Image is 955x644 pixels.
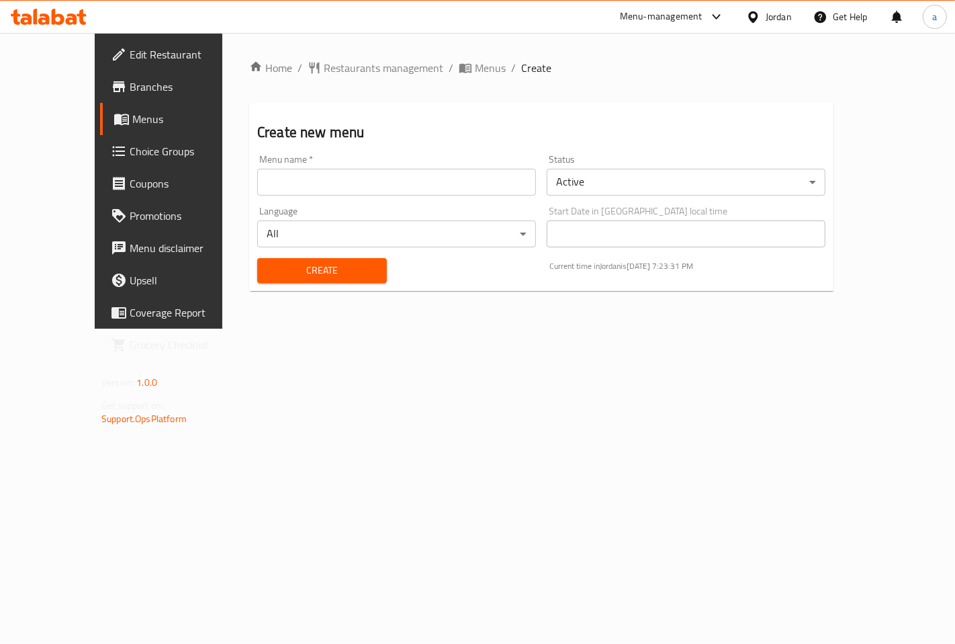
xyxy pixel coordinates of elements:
span: Branches [130,79,243,95]
a: Menus [459,60,506,76]
span: Grocery Checklist [130,337,243,353]
a: Edit Restaurant [100,38,254,71]
li: / [511,60,516,76]
span: Menus [475,60,506,76]
a: Upsell [100,264,254,296]
h2: Create new menu [257,122,825,143]
a: Coupons [100,167,254,200]
div: Menu-management [620,9,702,25]
a: Menu disclaimer [100,232,254,264]
span: Menus [132,111,243,127]
button: Create [257,258,387,283]
div: Active [547,169,825,196]
a: Branches [100,71,254,103]
span: Restaurants management [324,60,443,76]
span: Create [268,262,376,279]
span: Edit Restaurant [130,46,243,63]
input: Please enter Menu name [257,169,536,196]
div: All [257,220,536,247]
p: Current time in Jordan is [DATE] 7:23:31 PM [549,260,825,272]
span: Menu disclaimer [130,240,243,256]
a: Choice Groups [100,135,254,167]
span: Version: [101,374,134,391]
div: Jordan [766,9,792,24]
span: a [932,9,937,24]
span: Get support on: [101,397,163,414]
a: Support.OpsPlatform [101,410,187,428]
a: Grocery Checklist [100,329,254,361]
span: Promotions [130,208,243,224]
a: Home [249,60,292,76]
span: Create [521,60,551,76]
li: / [449,60,453,76]
a: Restaurants management [308,60,443,76]
span: Choice Groups [130,143,243,159]
a: Promotions [100,200,254,232]
span: Coupons [130,175,243,192]
a: Coverage Report [100,296,254,329]
a: Menus [100,103,254,135]
nav: breadcrumb [249,60,833,76]
li: / [298,60,302,76]
span: 1.0.0 [136,374,157,391]
span: Upsell [130,272,243,288]
span: Coverage Report [130,305,243,321]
